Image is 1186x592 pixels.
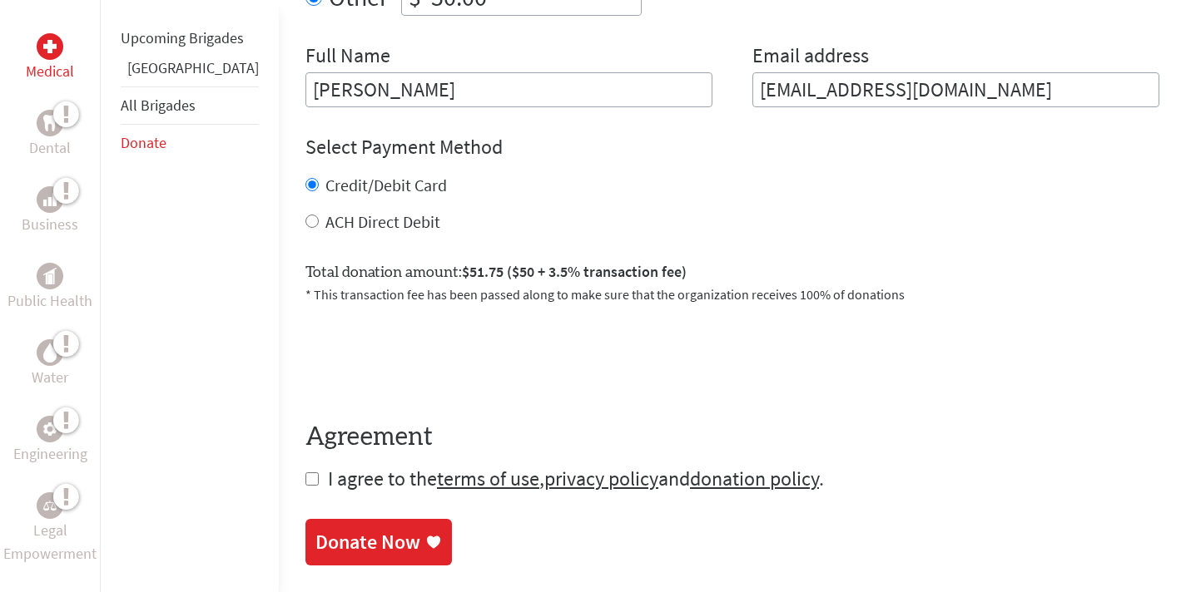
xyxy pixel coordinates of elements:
img: Legal Empowerment [43,501,57,511]
label: Email address [752,42,869,72]
a: [GEOGRAPHIC_DATA] [127,58,259,77]
span: I agree to the , and . [328,466,824,491]
div: Engineering [37,416,63,442]
p: Medical [26,60,74,83]
p: Water [32,366,68,389]
a: Public HealthPublic Health [7,263,92,313]
img: Business [43,193,57,206]
a: All Brigades [121,96,196,115]
div: Legal Empowerment [37,492,63,519]
input: Enter Full Name [305,72,712,107]
div: Public Health [37,263,63,289]
p: * This transaction fee has been passed along to make sure that the organization receives 100% of ... [305,284,1159,304]
a: DentalDental [29,110,71,160]
label: ACH Direct Debit [325,211,440,232]
a: Upcoming Brigades [121,28,244,47]
a: terms of use [437,466,539,491]
div: Donate Now [315,529,420,555]
a: WaterWater [32,339,68,389]
li: Guatemala [121,57,259,86]
a: donation policy [690,466,819,491]
img: Dental [43,115,57,131]
label: Full Name [305,42,390,72]
div: Water [37,339,63,366]
iframe: reCAPTCHA [305,324,558,389]
p: Engineering [13,442,87,466]
a: Donate [121,133,166,152]
a: privacy policy [544,466,658,491]
a: Legal EmpowermentLegal Empowerment [3,492,97,565]
p: Dental [29,136,71,160]
label: Credit/Debit Card [325,175,447,195]
h4: Agreement [305,422,1159,452]
p: Public Health [7,289,92,313]
img: Public Health [43,268,57,284]
img: Medical [43,40,57,53]
p: Business [22,213,78,236]
li: All Brigades [121,86,259,125]
input: Your Email [752,72,1159,107]
img: Water [43,343,57,362]
span: $51.75 ($50 + 3.5% transaction fee) [462,262,687,281]
a: Donate Now [305,519,452,565]
a: EngineeringEngineering [13,416,87,466]
img: Engineering [43,422,57,436]
a: MedicalMedical [26,33,74,83]
label: Total donation amount: [305,260,687,284]
a: BusinessBusiness [22,186,78,236]
div: Business [37,186,63,213]
div: Dental [37,110,63,136]
li: Donate [121,125,259,161]
div: Medical [37,33,63,60]
li: Upcoming Brigades [121,20,259,57]
p: Legal Empowerment [3,519,97,565]
h4: Select Payment Method [305,134,1159,160]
